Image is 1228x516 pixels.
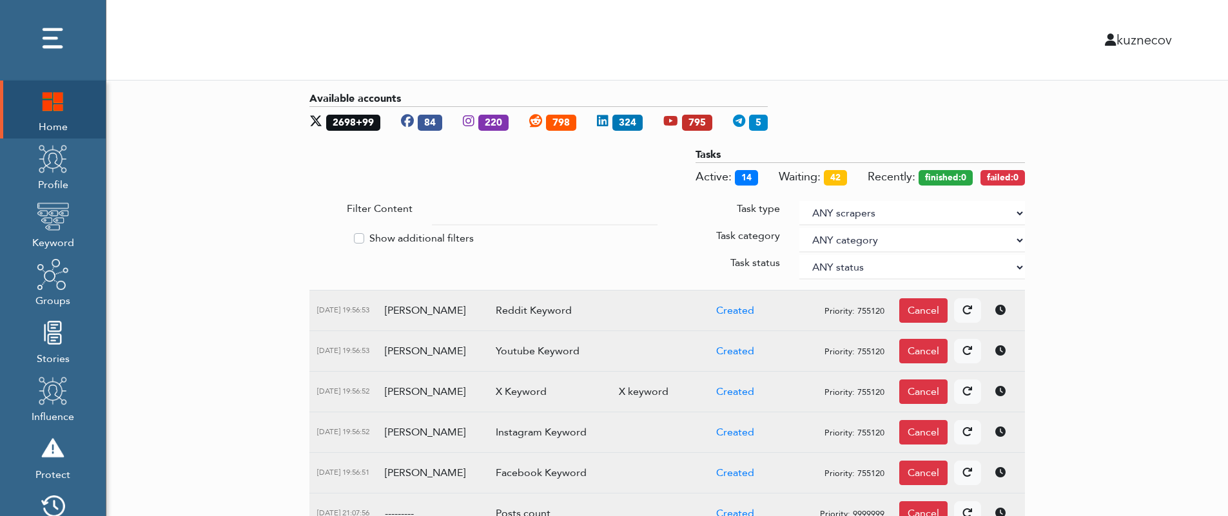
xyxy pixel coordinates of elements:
[488,291,611,331] td: Reddit Keyword
[730,255,780,271] label: Task status
[317,305,369,316] div: [DATE] 19:56:53
[723,107,768,137] div: Telegram
[32,406,74,425] span: Influence
[385,466,465,480] span: [PERSON_NAME]
[391,107,453,137] div: Facebook
[716,385,754,399] a: Created
[418,115,442,131] span: 84
[824,305,884,317] small: Priority: 755120
[980,170,1025,186] span: Tasks failed in last 30 minutes
[587,107,653,137] div: Linkedin
[488,453,611,493] td: Facebook Keyword
[35,464,70,483] span: Protect
[37,374,69,406] img: profile.png
[716,344,754,358] a: Created
[385,303,465,318] span: [PERSON_NAME]
[37,175,69,193] span: Profile
[696,147,1025,163] div: Tasks
[488,412,611,453] td: Instagram Keyword
[385,344,465,358] span: [PERSON_NAME]
[37,200,69,233] img: keyword.png
[317,467,369,478] div: [DATE] 19:56:51
[488,331,611,372] td: Youtube Keyword
[824,170,847,186] span: 42
[779,169,821,185] span: Tasks awaiting for execution
[735,170,758,186] span: 14
[37,432,69,464] img: risk.png
[716,425,754,439] a: Created
[749,115,768,131] span: 5
[519,107,587,137] div: Reddit
[546,115,576,131] span: 798
[37,23,69,55] img: dots.png
[737,201,780,216] label: Task type
[824,346,884,358] small: Priority: 755120
[317,345,369,356] div: [DATE] 19:56:53
[639,30,1182,50] div: kuznecov
[716,228,780,244] label: Task category
[824,468,884,479] small: Priority: 755120
[488,372,611,412] td: X Keyword
[653,107,723,137] div: Youtube
[716,466,754,480] a: Created
[37,142,69,175] img: profile.png
[453,107,519,137] div: Instagram
[899,379,948,404] div: Cancel
[35,291,70,309] span: Groups
[385,385,465,399] span: [PERSON_NAME]
[37,258,69,291] img: groups.png
[824,427,884,439] small: Priority: 755120
[824,387,884,398] small: Priority: 755120
[612,115,643,131] span: 324
[899,298,948,323] div: Cancel
[37,117,69,135] span: Home
[696,169,732,185] span: Tasks executing now
[385,425,465,439] span: [PERSON_NAME]
[919,170,973,186] span: Tasks finished in last 30 minutes
[369,231,474,246] label: Show additional filters
[899,420,948,444] div: Cancel
[611,372,687,412] td: X keyword
[899,339,948,363] div: Cancel
[309,107,391,137] div: X (login/pass + api accounts)
[32,233,74,251] span: Keyword
[317,386,369,397] div: [DATE] 19:56:52
[317,426,369,437] div: [DATE] 19:56:52
[309,91,768,107] div: Available accounts
[868,169,915,185] span: Recently:
[37,316,69,349] img: stories.png
[682,115,712,131] span: 795
[326,115,380,131] span: 2698+99
[899,461,948,485] div: Cancel
[478,115,509,131] span: 220
[347,201,413,216] label: Filter Content
[716,303,754,318] a: Created
[37,349,70,367] span: Stories
[37,84,69,117] img: home.png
